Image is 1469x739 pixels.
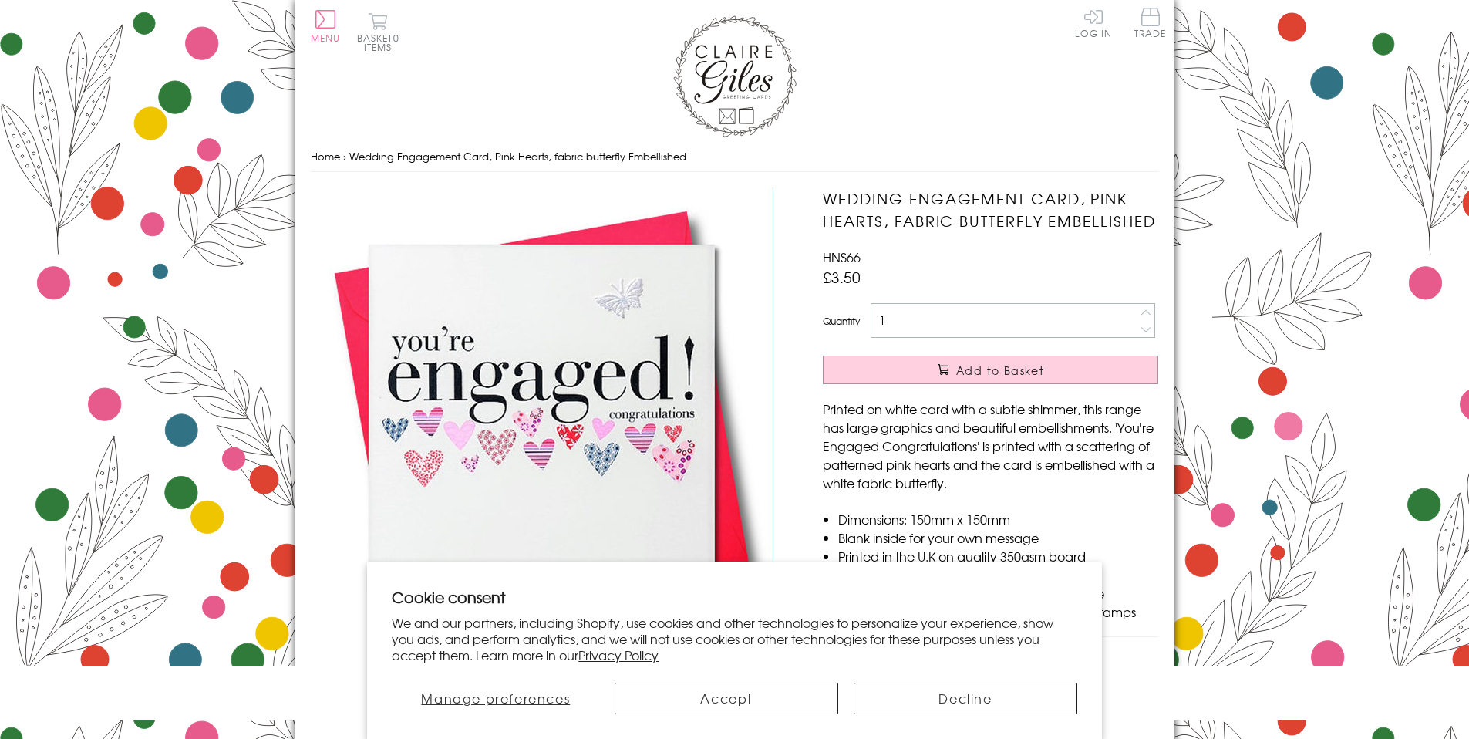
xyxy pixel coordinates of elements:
a: Trade [1134,8,1167,41]
button: Decline [854,683,1077,714]
span: £3.50 [823,266,861,288]
span: Wedding Engagement Card, Pink Hearts, fabric butterfly Embellished [349,149,686,164]
span: Menu [311,31,341,45]
nav: breadcrumbs [311,141,1159,173]
li: Blank inside for your own message [838,528,1158,547]
label: Quantity [823,314,860,328]
span: HNS66 [823,248,861,266]
span: Trade [1134,8,1167,38]
button: Accept [615,683,838,714]
li: Dimensions: 150mm x 150mm [838,510,1158,528]
a: Log In [1075,8,1112,38]
button: Add to Basket [823,356,1158,384]
p: We and our partners, including Shopify, use cookies and other technologies to personalize your ex... [392,615,1077,663]
button: Menu [311,10,341,42]
img: Claire Giles Greetings Cards [673,15,797,137]
a: Home [311,149,340,164]
span: › [343,149,346,164]
img: Wedding Engagement Card, Pink Hearts, fabric butterfly Embellished [311,187,773,650]
li: Printed in the U.K on quality 350gsm board [838,547,1158,565]
h1: Wedding Engagement Card, Pink Hearts, fabric butterfly Embellished [823,187,1158,232]
a: Privacy Policy [578,646,659,664]
span: Add to Basket [956,363,1044,378]
span: 0 items [364,31,399,54]
h2: Cookie consent [392,586,1077,608]
button: Manage preferences [392,683,599,714]
p: Printed on white card with a subtle shimmer, this range has large graphics and beautiful embellis... [823,400,1158,492]
span: Manage preferences [421,689,570,707]
button: Basket0 items [357,12,399,52]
